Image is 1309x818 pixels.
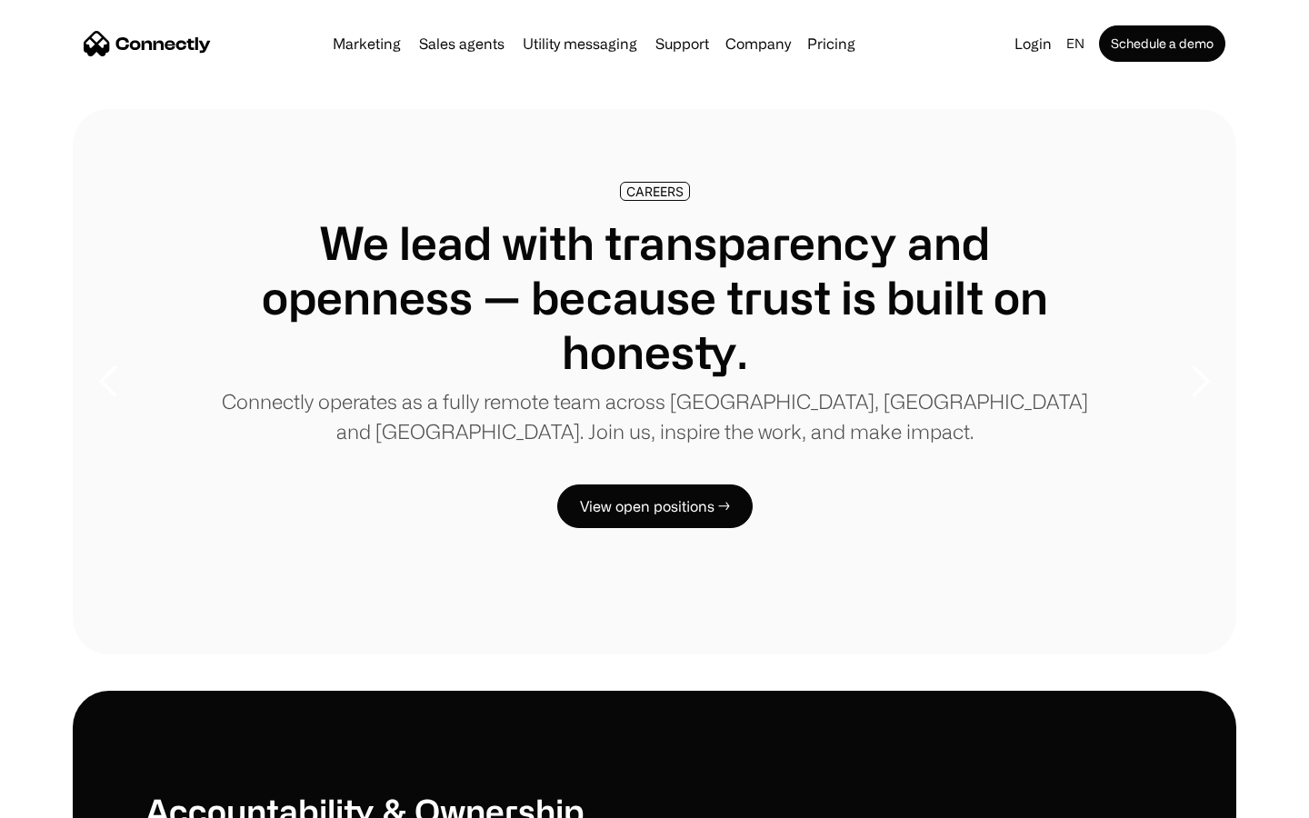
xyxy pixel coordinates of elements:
a: Support [648,36,716,51]
a: Marketing [325,36,408,51]
div: Company [725,31,791,56]
h1: We lead with transparency and openness — because trust is built on honesty. [218,215,1091,379]
a: Pricing [800,36,863,51]
a: Utility messaging [515,36,645,51]
ul: Language list [36,786,109,812]
a: Schedule a demo [1099,25,1225,62]
div: CAREERS [626,185,684,198]
aside: Language selected: English [18,784,109,812]
div: en [1066,31,1084,56]
p: Connectly operates as a fully remote team across [GEOGRAPHIC_DATA], [GEOGRAPHIC_DATA] and [GEOGRA... [218,386,1091,446]
a: View open positions → [557,484,753,528]
a: Login [1007,31,1059,56]
a: Sales agents [412,36,512,51]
